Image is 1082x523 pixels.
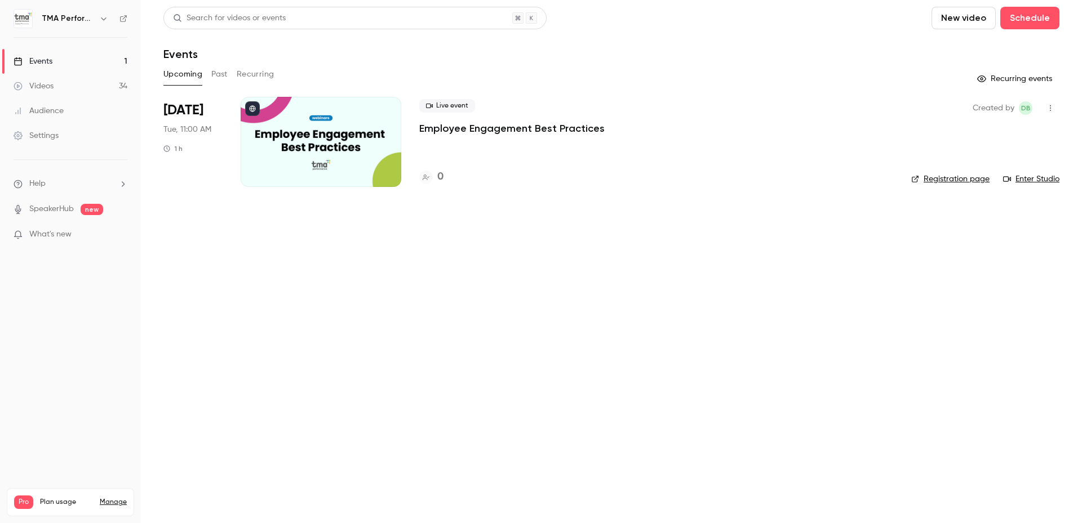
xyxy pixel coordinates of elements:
span: Live event [419,99,475,113]
span: new [81,204,103,215]
a: Manage [100,498,127,507]
span: Created by [973,101,1014,115]
a: SpeakerHub [29,203,74,215]
a: Registration page [911,173,990,185]
button: New video [932,7,996,29]
button: Recurring [237,65,274,83]
div: Settings [14,130,59,141]
span: [DATE] [163,101,203,119]
span: Pro [14,495,33,509]
a: Employee Engagement Best Practices [419,122,605,135]
div: 1 h [163,144,183,153]
span: Devin Black [1019,101,1032,115]
button: Schedule [1000,7,1059,29]
div: Oct 21 Tue, 11:00 AM (America/Denver) [163,97,223,187]
div: Audience [14,105,64,117]
button: Upcoming [163,65,202,83]
span: Tue, 11:00 AM [163,124,211,135]
div: Search for videos or events [173,12,286,24]
img: TMA Performance (formerly DecisionWise) [14,10,32,28]
span: DB [1021,101,1031,115]
a: 0 [419,169,444,185]
h4: 0 [437,169,444,185]
button: Recurring events [972,70,1059,88]
span: What's new [29,229,72,240]
span: Help [29,178,46,190]
h6: TMA Performance (formerly DecisionWise) [42,13,95,24]
li: help-dropdown-opener [14,178,127,190]
button: Past [211,65,228,83]
span: Plan usage [40,498,93,507]
h1: Events [163,47,198,61]
div: Events [14,56,52,67]
div: Videos [14,81,54,92]
a: Enter Studio [1003,173,1059,185]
